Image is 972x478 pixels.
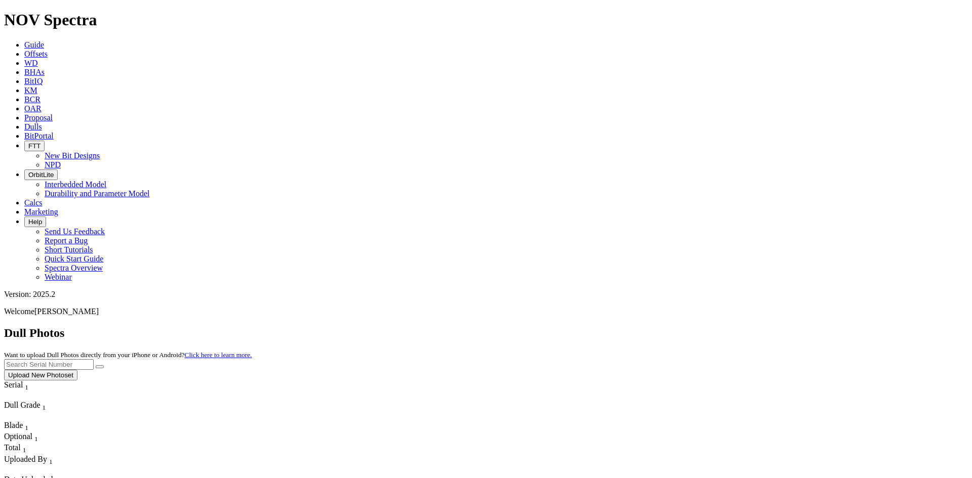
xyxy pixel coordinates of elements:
[4,11,968,29] h1: NOV Spectra
[25,380,28,389] span: Sort None
[24,50,48,58] a: Offsets
[4,443,39,454] div: Sort None
[24,59,38,67] a: WD
[4,455,47,463] span: Uploaded By
[4,401,40,409] span: Dull Grade
[25,383,28,391] sub: 1
[45,236,88,245] a: Report a Bug
[24,207,58,216] a: Marketing
[28,171,54,179] span: OrbitLite
[4,432,32,441] span: Optional
[45,264,103,272] a: Spectra Overview
[34,432,38,441] span: Sort None
[24,198,43,207] a: Calcs
[24,169,58,180] button: OrbitLite
[24,95,40,104] a: BCR
[4,307,968,316] p: Welcome
[4,421,39,432] div: Sort None
[4,412,75,421] div: Column Menu
[45,180,106,189] a: Interbedded Model
[45,189,150,198] a: Durability and Parameter Model
[4,380,47,392] div: Serial Sort None
[4,455,100,466] div: Uploaded By Sort None
[24,40,44,49] a: Guide
[24,68,45,76] a: BHAs
[43,404,46,411] sub: 1
[24,132,54,140] a: BitPortal
[23,447,26,454] sub: 1
[25,421,28,429] span: Sort None
[4,370,77,380] button: Upload New Photoset
[45,273,72,281] a: Webinar
[24,141,45,151] button: FTT
[4,351,252,359] small: Want to upload Dull Photos directly from your iPhone or Android?
[45,254,103,263] a: Quick Start Guide
[4,421,39,432] div: Blade Sort None
[49,455,53,463] span: Sort None
[4,392,47,401] div: Column Menu
[185,351,252,359] a: Click here to learn more.
[4,466,100,475] div: Column Menu
[43,401,46,409] span: Sort None
[4,359,94,370] input: Search Serial Number
[24,77,43,85] a: BitIQ
[4,380,47,401] div: Sort None
[4,443,21,452] span: Total
[4,432,39,443] div: Optional Sort None
[23,443,26,452] span: Sort None
[45,227,105,236] a: Send Us Feedback
[24,104,42,113] a: OAR
[49,458,53,465] sub: 1
[45,245,93,254] a: Short Tutorials
[24,86,37,95] a: KM
[45,151,100,160] a: New Bit Designs
[4,290,968,299] div: Version: 2025.2
[34,307,99,316] span: [PERSON_NAME]
[24,113,53,122] a: Proposal
[45,160,61,169] a: NPD
[24,216,46,227] button: Help
[4,326,968,340] h2: Dull Photos
[4,421,23,429] span: Blade
[34,435,38,443] sub: 1
[4,401,75,412] div: Dull Grade Sort None
[24,122,42,131] a: Dulls
[25,424,28,431] sub: 1
[4,455,100,475] div: Sort None
[4,432,39,443] div: Sort None
[4,443,39,454] div: Total Sort None
[28,218,42,226] span: Help
[28,142,40,150] span: FTT
[4,401,75,421] div: Sort None
[4,380,23,389] span: Serial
